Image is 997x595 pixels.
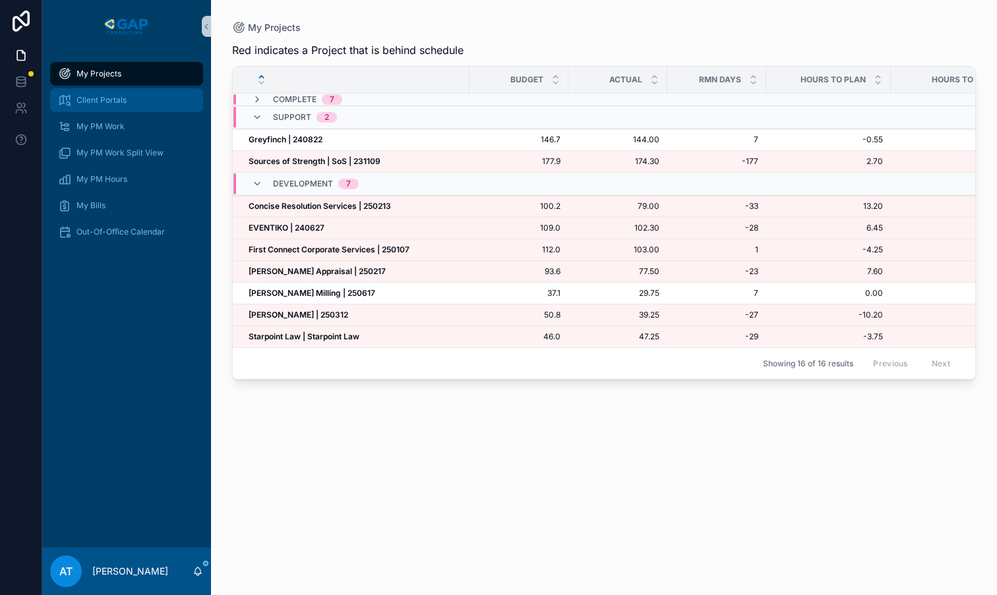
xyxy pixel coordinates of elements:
a: 50.8 [477,310,560,320]
a: 2.70 [774,156,883,167]
a: [PERSON_NAME] Appraisal | 250217 [249,266,462,277]
a: [PERSON_NAME] | 250312 [249,310,462,320]
span: My PM Hours [76,174,127,184]
a: 39.25 [576,310,659,320]
strong: EVENTIKO | 240627 [249,223,324,233]
strong: Concise Resolution Services | 250213 [249,201,391,211]
a: 146.7 [477,134,560,145]
strong: Starpoint Law | Starpoint Law [249,331,359,341]
a: 37.1 [477,288,560,298]
span: Hours to Plan [801,74,866,85]
span: My PM Work Split View [76,148,164,158]
a: 103.00 [576,244,659,255]
a: Greyfinch | 240822 [249,134,462,145]
span: My Bills [76,200,106,211]
a: 47.25 [576,331,659,342]
strong: Sources of Strength | SoS | 231109 [249,156,380,166]
a: -0.55 [774,134,883,145]
span: My PM Work [76,121,125,132]
span: Actual [609,74,642,85]
a: 29.75 [576,288,659,298]
a: My Projects [232,21,301,34]
a: -23 [675,266,758,277]
a: -177 [675,156,758,167]
span: Showing 16 of 16 results [763,358,853,369]
div: 7 [330,94,334,105]
a: 13.20 [774,201,883,212]
a: -27 [675,310,758,320]
a: My PM Work [50,115,203,138]
span: Budget [510,74,543,85]
div: 2 [324,112,329,123]
div: scrollable content [42,53,211,261]
a: 109.0 [477,223,560,233]
span: 77.50 [576,266,659,277]
a: -33 [675,201,758,212]
strong: [PERSON_NAME] | 250312 [249,310,348,320]
img: App logo [102,16,150,37]
a: -3.75 [774,331,883,342]
a: -4.25 [774,244,883,255]
span: Complete [273,94,317,105]
strong: [PERSON_NAME] Milling | 250617 [249,288,375,298]
span: My Projects [76,69,121,79]
a: EVENTIKO | 240627 [249,223,462,233]
span: 0.00 [774,288,883,298]
strong: [PERSON_NAME] Appraisal | 250217 [249,266,386,276]
a: 144.00 [576,134,659,145]
a: -10.20 [774,310,883,320]
p: [PERSON_NAME] [92,565,168,578]
a: 79.00 [576,201,659,212]
a: 177.9 [477,156,560,167]
a: 174.30 [576,156,659,167]
div: 7 [346,179,351,189]
a: Sources of Strength | SoS | 231109 [249,156,462,167]
a: My PM Hours [50,167,203,191]
a: Concise Resolution Services | 250213 [249,201,462,212]
a: 112.0 [477,244,560,255]
a: My Bills [50,194,203,217]
a: 100.2 [477,201,560,212]
a: First Connect Corporate Services | 250107 [249,244,462,255]
a: 1 [675,244,758,255]
a: Out-Of-Office Calendar [50,220,203,244]
span: Out-Of-Office Calendar [76,227,165,237]
a: Starpoint Law | Starpoint Law [249,331,462,342]
a: 7 [675,288,758,298]
a: -29 [675,331,758,342]
span: 7.60 [774,266,883,277]
a: 102.30 [576,223,659,233]
a: 7 [675,134,758,145]
span: -28 [675,223,758,233]
a: [PERSON_NAME] Milling | 250617 [249,288,462,298]
a: 46.0 [477,331,560,342]
a: 93.6 [477,266,560,277]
